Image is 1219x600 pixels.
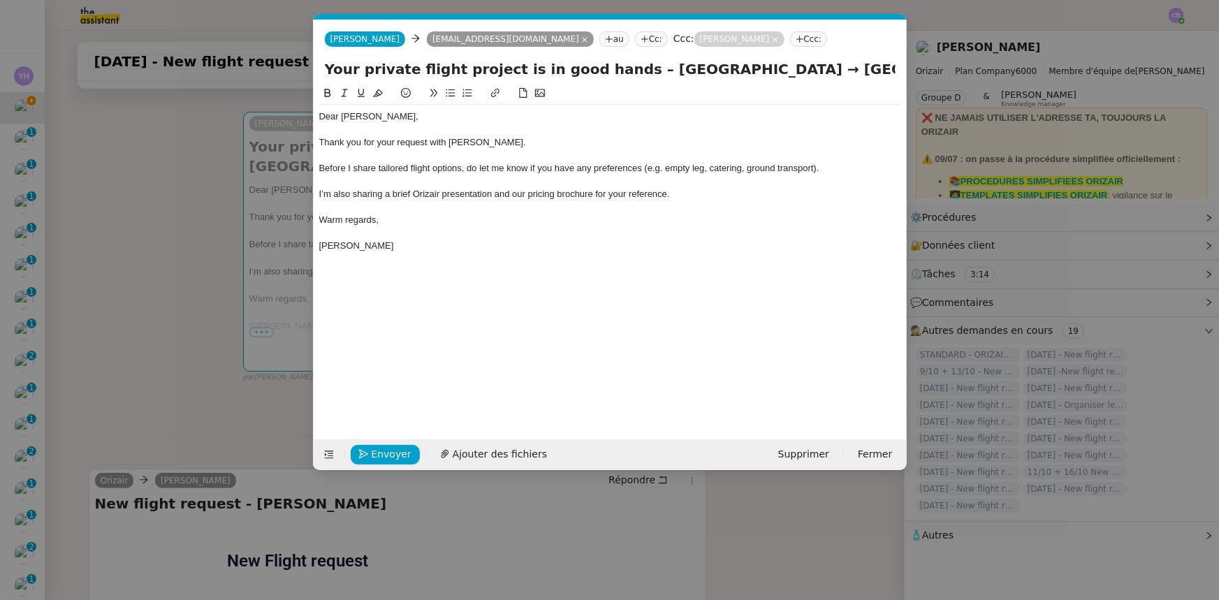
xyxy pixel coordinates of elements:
[770,445,838,464] button: Supprimer
[858,446,892,462] span: Fermer
[319,240,394,251] span: [PERSON_NAME]
[673,33,694,44] label: Ccc:
[325,59,896,80] input: Subject
[599,31,629,47] nz-tag: au
[351,445,420,464] button: Envoyer
[319,214,379,225] span: Warm regards,
[635,31,668,47] nz-tag: Cc:
[372,446,411,462] span: Envoyer
[319,110,901,123] div: Dear [PERSON_NAME],
[319,163,819,173] span: Before I share tailored flight options, do let me know if you have any preferences (e.g. empty le...
[778,446,829,462] span: Supprimer
[427,31,594,47] nz-tag: [EMAIL_ADDRESS][DOMAIN_NAME]
[330,34,400,44] span: [PERSON_NAME]
[432,445,555,464] button: Ajouter des fichiers
[319,189,670,199] span: I’m also sharing a brief Orizair presentation and our pricing brochure for your reference.
[694,31,784,47] nz-tag: [PERSON_NAME]
[849,445,900,464] button: Fermer
[790,31,828,47] nz-tag: Ccc:
[319,137,526,147] span: Thank you for your request with [PERSON_NAME].
[453,446,547,462] span: Ajouter des fichiers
